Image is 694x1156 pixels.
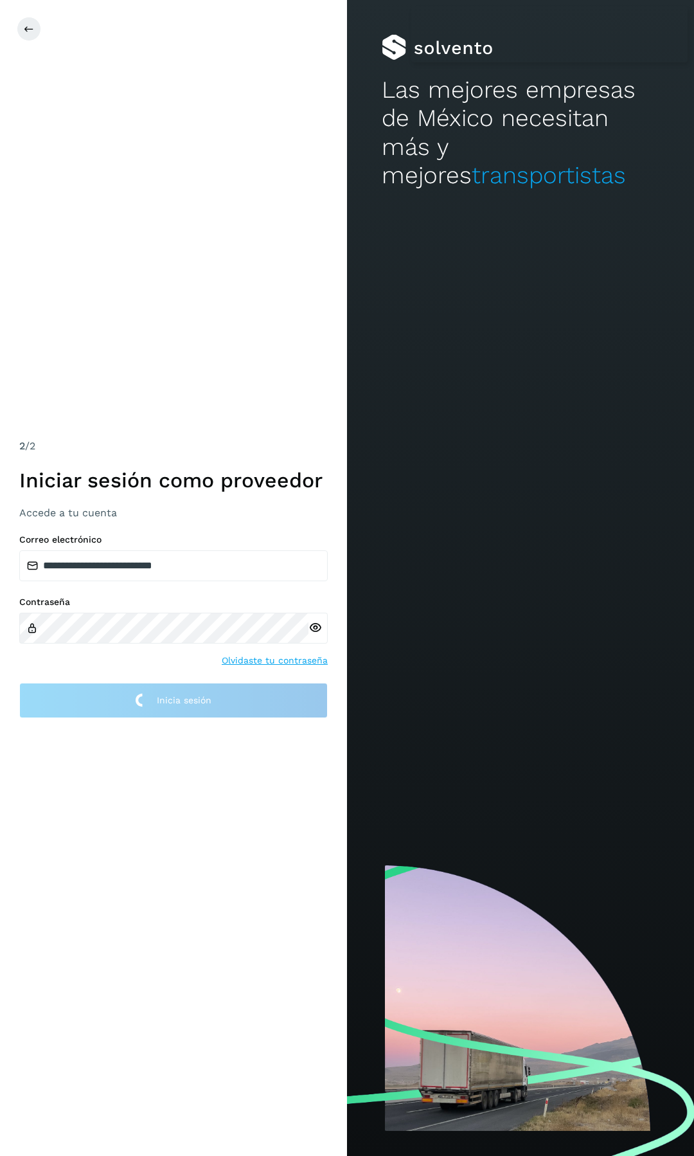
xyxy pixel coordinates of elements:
[19,534,328,545] label: Correo electrónico
[19,507,328,519] h3: Accede a tu cuenta
[19,597,328,608] label: Contraseña
[19,468,328,492] h1: Iniciar sesión como proveedor
[382,76,659,190] h2: Las mejores empresas de México necesitan más y mejores
[472,161,626,189] span: transportistas
[157,696,211,705] span: Inicia sesión
[19,440,25,452] span: 2
[19,438,328,454] div: /2
[19,683,328,718] button: Inicia sesión
[222,654,328,667] a: Olvidaste tu contraseña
